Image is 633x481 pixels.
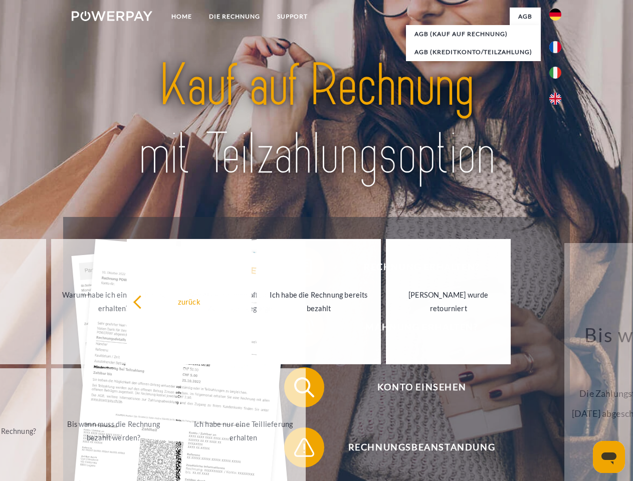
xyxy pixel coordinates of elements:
[284,427,545,467] button: Rechnungsbeanstandung
[549,67,561,79] img: it
[406,43,541,61] a: AGB (Kreditkonto/Teilzahlung)
[72,11,152,21] img: logo-powerpay-white.svg
[406,25,541,43] a: AGB (Kauf auf Rechnung)
[57,417,170,444] div: Bis wann muss die Rechnung bezahlt werden?
[263,288,375,315] div: Ich habe die Rechnung bereits bezahlt
[269,8,316,26] a: SUPPORT
[392,288,505,315] div: [PERSON_NAME] wurde retourniert
[299,427,544,467] span: Rechnungsbeanstandung
[187,417,300,444] div: Ich habe nur eine Teillieferung erhalten
[549,93,561,105] img: en
[299,367,544,407] span: Konto einsehen
[57,288,170,315] div: Warum habe ich eine Rechnung erhalten?
[593,441,625,473] iframe: Schaltfläche zum Öffnen des Messaging-Fensters
[200,8,269,26] a: DIE RECHNUNG
[510,8,541,26] a: agb
[133,295,246,308] div: zurück
[163,8,200,26] a: Home
[284,367,545,407] button: Konto einsehen
[96,48,537,192] img: title-powerpay_de.svg
[549,41,561,53] img: fr
[549,9,561,21] img: de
